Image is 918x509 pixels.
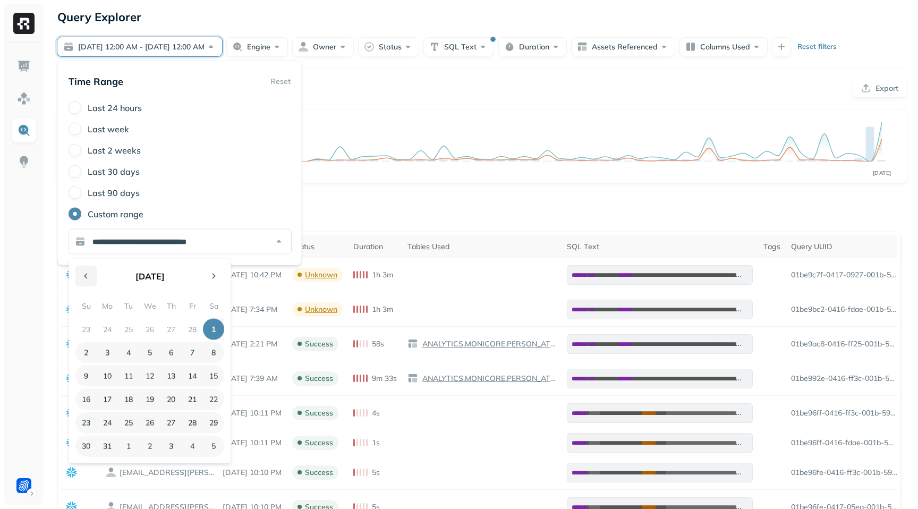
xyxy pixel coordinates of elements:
[305,304,337,315] p: unknown
[203,436,224,457] button: Saturday, April 5th, 2025, selected
[372,468,380,478] p: 5s
[118,295,139,317] th: Tuesday
[69,75,123,87] p: Time Range
[118,436,139,457] button: Tuesday, April 1st, 2025, selected
[372,339,384,349] p: 58s
[203,412,224,434] button: Saturday, March 29th, 2025, selected
[139,389,160,410] button: Wednesday, March 19th, 2025, selected
[223,374,282,384] p: Aug 25, 2025 7:39 AM
[75,436,97,457] button: Sunday, March 30th, 2025, selected
[791,304,897,315] p: 01be9bc2-0416-fdae-001b-59035679d84a
[139,342,160,363] button: Wednesday, March 5th, 2025, selected
[305,468,333,478] p: success
[139,412,160,434] button: Wednesday, March 26th, 2025, selected
[160,412,182,434] button: Thursday, March 27th, 2025, selected
[97,295,118,317] th: Monday
[423,37,494,56] button: SQL Text
[305,270,337,280] p: unknown
[182,342,203,363] button: Friday, March 7th, 2025, selected
[305,438,333,448] p: success
[88,209,143,219] label: Custom range
[139,319,160,340] button: Wednesday, February 26th, 2025
[106,467,116,478] img: owner
[292,37,354,56] button: Owner
[75,366,97,387] button: Sunday, March 9th, 2025, selected
[75,342,97,363] button: Sunday, March 2nd, 2025, selected
[75,412,97,434] button: Sunday, March 23rd, 2025, selected
[203,295,224,317] th: Saturday
[75,319,97,340] button: Sunday, February 23rd, 2025
[17,123,31,137] img: Query Explorer
[75,295,97,317] th: Sunday
[791,374,897,384] p: 01be992e-0416-ff3c-001b-590356647e1a
[791,242,897,252] div: Query UUID
[203,319,224,340] button: Saturday, March 1st, 2025, selected
[160,436,182,457] button: Thursday, April 3rd, 2025, selected
[17,91,31,105] img: Assets
[75,295,224,457] table: March 2025
[88,145,141,156] label: Last 2 weeks
[118,342,139,363] button: Tuesday, March 4th, 2025, selected
[118,412,139,434] button: Tuesday, March 25th, 2025, selected
[791,468,897,478] p: 01be96fe-0416-ff3c-001b-5903565771be
[139,436,160,457] button: Wednesday, April 2nd, 2025, selected
[372,270,393,280] p: 1h 3m
[75,266,97,287] button: Go to the Previous Month
[223,438,282,448] p: Aug 24, 2025 10:11 PM
[17,155,31,169] img: Insights
[498,37,567,56] button: Duration
[203,342,224,363] button: Saturday, March 8th, 2025, selected
[571,37,675,56] button: Assets Referenced
[372,374,397,384] p: 9m 33s
[97,366,118,387] button: Monday, March 10th, 2025, selected
[679,37,768,56] button: Columns Used
[88,103,142,113] label: Last 24 hours
[223,468,282,478] p: Aug 24, 2025 10:10 PM
[13,13,35,34] img: Ryft
[17,60,31,73] img: Dashboard
[226,37,288,56] button: Engine
[353,242,397,252] div: Duration
[852,79,907,98] button: Export
[797,41,837,52] p: Reset filters
[358,37,419,56] button: Status
[292,242,343,252] div: Status
[182,436,203,457] button: Friday, April 4th, 2025, selected
[407,338,418,349] img: table
[418,374,556,384] a: ANALYTICS.MONICORE.PERSON_ATTRIBUTES_HOURLY_METRICS
[160,295,182,317] th: Thursday
[57,37,222,56] button: [DATE] 12:00 AM - [DATE] 12:00 AM
[305,339,333,349] p: success
[203,389,224,410] button: Saturday, March 22nd, 2025, selected
[97,436,118,457] button: Monday, March 31st, 2025, selected
[791,408,897,418] p: 01be96ff-0416-ff3c-001b-5903565771e2
[791,438,897,448] p: 01be96ff-0416-fdae-001b-59035656ceaa
[223,304,282,315] p: Aug 25, 2025 7:34 PM
[873,169,891,176] tspan: [DATE]
[203,366,224,387] button: Saturday, March 15th, 2025, selected
[97,389,118,410] button: Monday, March 17th, 2025, selected
[791,339,897,349] p: 01be9ac8-0416-ff25-001b-590356725abe
[16,478,31,493] img: Forter
[57,7,141,27] p: Query Explorer
[372,408,380,418] p: 4s
[182,412,203,434] button: Friday, March 28th, 2025, selected
[182,319,203,340] button: Friday, February 28th, 2025
[182,389,203,410] button: Friday, March 21st, 2025, selected
[305,374,333,384] p: success
[160,389,182,410] button: Thursday, March 20th, 2025, selected
[420,339,556,349] p: ANALYTICS.MONICORE.PERSON_ATTRIBUTES_HOURLY_METRICS
[203,266,224,287] button: Go to the Next Month
[182,295,203,317] th: Friday
[88,188,140,198] label: Last 90 days
[118,389,139,410] button: Tuesday, March 18th, 2025, selected
[88,124,129,134] label: Last week
[763,242,780,252] div: Tags
[223,270,282,280] p: Aug 25, 2025 10:42 PM
[160,342,182,363] button: Thursday, March 6th, 2025, selected
[567,242,753,252] div: SQL Text
[97,342,118,363] button: Monday, March 3rd, 2025, selected
[88,166,140,177] label: Last 30 days
[372,438,380,448] p: 1s
[139,295,160,317] th: Wednesday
